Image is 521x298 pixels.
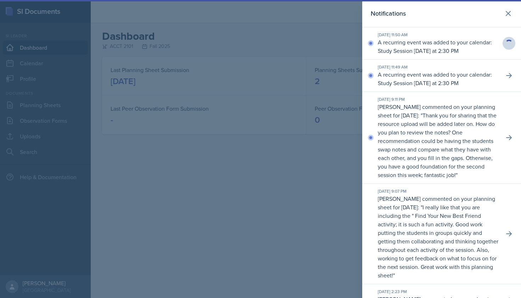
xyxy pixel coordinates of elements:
[378,103,498,179] p: [PERSON_NAME] commented on your planning sheet for [DATE]: " "
[378,96,498,103] div: [DATE] 9:11 PM
[378,64,498,70] div: [DATE] 11:49 AM
[378,111,497,179] p: Thank you for sharing that the resource upload will be added later on. How do you plan to review ...
[378,70,498,87] p: A recurring event was added to your calendar: Study Session [DATE] at 2:30 PM
[378,38,498,55] p: A recurring event was added to your calendar: Study Session [DATE] at 2:30 PM
[378,288,498,295] div: [DATE] 2:23 PM
[378,32,498,38] div: [DATE] 11:50 AM
[378,194,498,280] p: [PERSON_NAME] commented on your planning sheet for [DATE]: " "
[378,188,498,194] div: [DATE] 9:07 PM
[378,203,498,279] p: I really like that you are including the " Find Your New Best Friend activity; it is such a fun a...
[371,9,406,18] h2: Notifications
